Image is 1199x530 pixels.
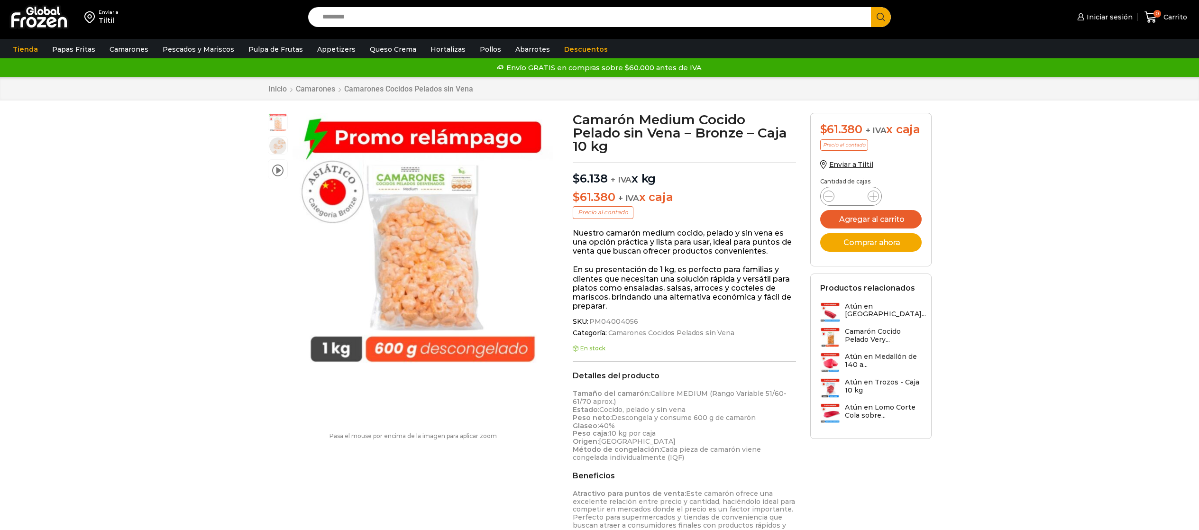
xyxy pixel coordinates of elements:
p: Cantidad de cajas [820,178,922,185]
a: Camarón Cocido Pelado Very... [820,328,922,348]
h2: Detalles del producto [573,371,796,380]
span: Enviar a Tiltil [829,160,873,169]
div: x caja [820,123,922,137]
button: Agregar al carrito [820,210,922,228]
a: Papas Fritas [47,40,100,58]
strong: Origen: [573,437,599,446]
bdi: 6.138 [573,172,608,185]
span: SKU: [573,318,796,326]
h3: Atún en Medallón de 140 a... [845,353,922,369]
a: Atún en Trozos - Caja 10 kg [820,378,922,399]
a: Appetizers [312,40,360,58]
p: Calibre MEDIUM (Rango Variable 51/60- 61/70 aprox.) Cocido, pelado y sin vena Descongela y consum... [573,390,796,461]
a: Atún en Medallón de 140 a... [820,353,922,373]
a: Descuentos [559,40,613,58]
h2: Beneficios [573,471,796,480]
h3: Atún en [GEOGRAPHIC_DATA]... [845,302,926,319]
span: 0 [1153,10,1161,18]
div: 1 / 3 [293,113,553,373]
span: PM04004056 [588,318,638,326]
a: Tienda [8,40,43,58]
strong: Método de congelación: [573,445,661,454]
button: Comprar ahora [820,233,922,252]
span: $ [820,122,827,136]
a: Camarones Cocidos Pelados sin Vena [344,84,474,93]
span: Carrito [1161,12,1187,22]
nav: Breadcrumb [268,84,474,93]
strong: Peso neto: [573,413,612,422]
span: + IVA [611,175,632,184]
a: Pulpa de Frutas [244,40,308,58]
div: Tiltil [99,16,119,25]
span: $ [573,172,580,185]
h3: Atún en Lomo Corte Cola sobre... [845,403,922,420]
span: Categoría: [573,329,796,337]
a: Pollos [475,40,506,58]
a: Hortalizas [426,40,470,58]
input: Product quantity [842,190,860,203]
a: Camarones [295,84,336,93]
span: relampago medium [268,113,287,132]
a: Enviar a Tiltil [820,160,873,169]
a: Atún en [GEOGRAPHIC_DATA]... [820,302,926,323]
a: Inicio [268,84,287,93]
p: En su presentación de 1 kg, es perfecto para familias y clientes que necesitan una solución rápid... [573,265,796,311]
p: Precio al contado [573,206,633,219]
p: Pasa el mouse por encima de la imagen para aplicar zoom [268,433,559,439]
strong: Atractivo para puntos de venta: [573,489,686,498]
span: Iniciar sesión [1084,12,1133,22]
a: Pescados y Mariscos [158,40,239,58]
p: Precio al contado [820,139,868,151]
a: Camarones Cocidos Pelados sin Vena [607,329,734,337]
img: address-field-icon.svg [84,9,99,25]
bdi: 61.380 [573,190,615,204]
bdi: 61.380 [820,122,862,136]
span: + IVA [618,193,639,203]
a: Iniciar sesión [1075,8,1133,27]
a: Camarones [105,40,153,58]
span: camaron medium bronze [268,137,287,155]
h1: Camarón Medium Cocido Pelado sin Vena – Bronze – Caja 10 kg [573,113,796,153]
strong: Estado: [573,405,599,414]
a: Atún en Lomo Corte Cola sobre... [820,403,922,424]
img: relampago medium [293,113,553,373]
p: x kg [573,162,796,186]
h3: Camarón Cocido Pelado Very... [845,328,922,344]
span: $ [573,190,580,204]
p: x caja [573,191,796,204]
h3: Atún en Trozos - Caja 10 kg [845,378,922,394]
a: Queso Crema [365,40,421,58]
div: Enviar a [99,9,119,16]
strong: Glaseo: [573,421,599,430]
h2: Productos relacionados [820,283,915,292]
strong: Peso caja: [573,429,609,438]
button: Search button [871,7,891,27]
p: Nuestro camarón medium cocido, pelado y sin vena es una opción práctica y lista para usar, ideal ... [573,228,796,256]
a: Abarrotes [511,40,555,58]
p: En stock [573,345,796,352]
a: 0 Carrito [1142,6,1190,28]
span: + IVA [866,126,887,135]
strong: Tamaño del camarón: [573,389,650,398]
